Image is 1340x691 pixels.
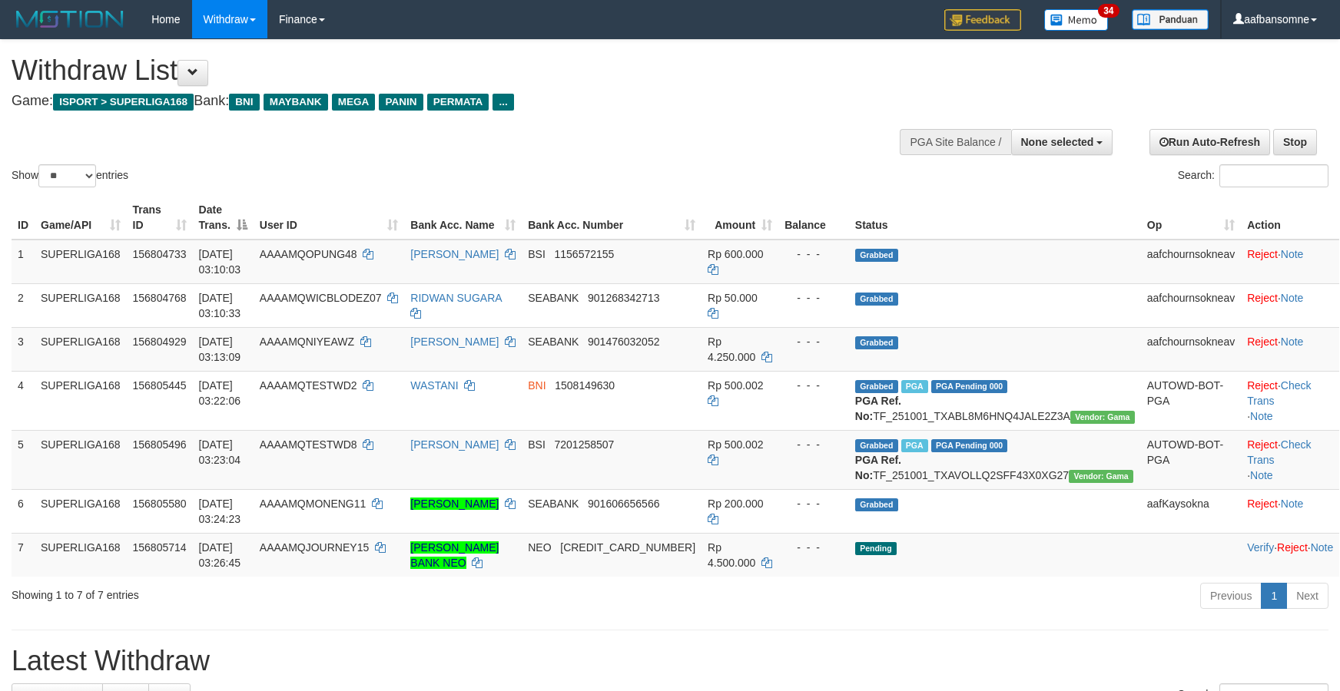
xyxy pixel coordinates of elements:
[560,541,695,554] span: Copy 5859459132907097 to clipboard
[1141,283,1241,327] td: aafchournsokneav
[1241,533,1339,577] td: · ·
[1070,411,1135,424] span: Vendor URL: https://trx31.1velocity.biz
[260,541,369,554] span: AAAAMQJOURNEY15
[12,94,878,109] h4: Game: Bank:
[1141,371,1241,430] td: AUTOWD-BOT-PGA
[528,541,551,554] span: NEO
[12,533,35,577] td: 7
[1277,541,1308,554] a: Reject
[708,292,758,304] span: Rp 50.000
[784,334,843,349] div: - - -
[404,196,522,240] th: Bank Acc. Name: activate to sort column ascending
[849,371,1141,430] td: TF_251001_TXABL8M6HNQ4JALE2Z3A
[855,380,898,393] span: Grabbed
[784,378,843,393] div: - - -
[12,8,128,31] img: MOTION_logo.png
[35,533,127,577] td: SUPERLIGA168
[410,292,502,304] a: RIDWAN SUGARA
[1141,196,1241,240] th: Op: activate to sort column ascending
[1141,240,1241,284] td: aafchournsokneav
[12,581,547,603] div: Showing 1 to 7 of 7 entries
[199,248,241,276] span: [DATE] 03:10:03
[855,293,898,306] span: Grabbed
[35,283,127,327] td: SUPERLIGA168
[332,94,376,111] span: MEGA
[133,292,187,304] span: 156804768
[784,246,843,262] div: - - -
[1141,489,1241,533] td: aafKaysokna
[1149,129,1270,155] a: Run Auto-Refresh
[1250,469,1273,481] a: Note
[855,454,901,481] b: PGA Ref. No:
[1178,164,1328,187] label: Search:
[708,248,763,260] span: Rp 600.000
[1021,136,1094,148] span: None selected
[1286,583,1328,609] a: Next
[901,380,928,393] span: Marked by aafmalik
[410,336,499,348] a: [PERSON_NAME]
[1241,430,1339,489] td: · ·
[35,196,127,240] th: Game/API: activate to sort column ascending
[588,498,659,510] span: Copy 901606656566 to clipboard
[12,430,35,489] td: 5
[264,94,328,111] span: MAYBANK
[410,541,499,569] a: [PERSON_NAME] BANK NEO
[901,439,928,452] span: Marked by aafmalik
[849,430,1141,489] td: TF_251001_TXAVOLLQ2SFF43X0XG27
[1281,498,1304,510] a: Note
[260,438,357,451] span: AAAAMQTESTWD8
[35,240,127,284] td: SUPERLIGA168
[1241,327,1339,371] td: ·
[784,496,843,511] div: - - -
[1241,371,1339,430] td: · ·
[53,94,194,111] span: ISPORT > SUPERLIGA168
[35,327,127,371] td: SUPERLIGA168
[12,283,35,327] td: 2
[1241,283,1339,327] td: ·
[133,541,187,554] span: 156805714
[1247,292,1278,304] a: Reject
[1261,583,1287,609] a: 1
[1247,248,1278,260] a: Reject
[1219,164,1328,187] input: Search:
[199,379,241,407] span: [DATE] 03:22:06
[708,438,763,451] span: Rp 500.002
[1281,336,1304,348] a: Note
[35,489,127,533] td: SUPERLIGA168
[379,94,423,111] span: PANIN
[133,248,187,260] span: 156804733
[1247,336,1278,348] a: Reject
[1241,196,1339,240] th: Action
[133,336,187,348] span: 156804929
[199,498,241,525] span: [DATE] 03:24:23
[260,379,357,392] span: AAAAMQTESTWD2
[38,164,96,187] select: Showentries
[778,196,849,240] th: Balance
[133,498,187,510] span: 156805580
[1241,240,1339,284] td: ·
[554,438,614,451] span: Copy 7201258507 to clipboard
[855,439,898,452] span: Grabbed
[254,196,404,240] th: User ID: activate to sort column ascending
[410,498,499,510] a: [PERSON_NAME]
[35,371,127,430] td: SUPERLIGA168
[1311,541,1334,554] a: Note
[1069,470,1133,483] span: Vendor URL: https://trx31.1velocity.biz
[427,94,489,111] span: PERMATA
[855,336,898,349] span: Grabbed
[1247,379,1278,392] a: Reject
[1250,410,1273,422] a: Note
[12,55,878,86] h1: Withdraw List
[1247,438,1278,451] a: Reject
[784,540,843,555] div: - - -
[1200,583,1262,609] a: Previous
[528,438,546,451] span: BSI
[1247,498,1278,510] a: Reject
[849,196,1141,240] th: Status
[784,437,843,452] div: - - -
[1281,248,1304,260] a: Note
[708,336,755,363] span: Rp 4.250.000
[127,196,193,240] th: Trans ID: activate to sort column ascending
[12,164,128,187] label: Show entries
[410,379,458,392] a: WASTANI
